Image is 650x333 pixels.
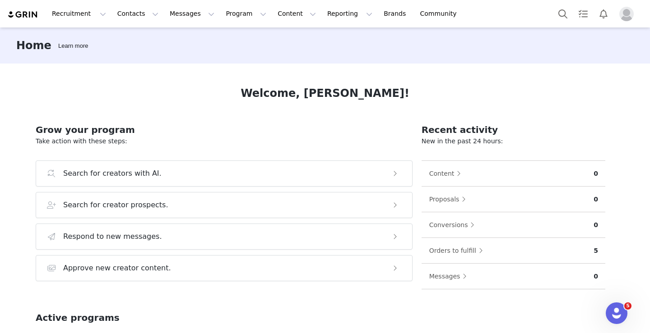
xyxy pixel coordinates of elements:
a: Tasks [573,4,593,24]
iframe: Intercom live chat [606,302,627,324]
button: Content [429,166,466,181]
p: 5 [594,246,598,255]
a: Community [415,4,466,24]
button: Program [220,4,272,24]
p: 0 [594,220,598,230]
p: 0 [594,169,598,178]
img: placeholder-profile.jpg [619,7,634,21]
button: Profile [614,7,643,21]
button: Recruitment [46,4,111,24]
button: Orders to fulfill [429,243,487,258]
button: Search for creator prospects. [36,192,413,218]
button: Reporting [322,4,378,24]
h3: Home [16,37,51,54]
button: Search [553,4,573,24]
div: Tooltip anchor [56,41,90,50]
h1: Welcome, [PERSON_NAME]! [241,85,409,101]
button: Notifications [594,4,613,24]
span: 5 [624,302,631,310]
button: Respond to new messages. [36,224,413,250]
h3: Approve new creator content. [63,263,171,274]
button: Search for creators with AI. [36,160,413,187]
button: Messages [429,269,472,283]
button: Contacts [112,4,164,24]
h2: Grow your program [36,123,413,137]
p: 0 [594,195,598,204]
h2: Recent activity [422,123,605,137]
p: 0 [594,272,598,281]
h3: Respond to new messages. [63,231,162,242]
h3: Search for creators with AI. [63,168,162,179]
img: grin logo [7,10,39,19]
p: New in the past 24 hours: [422,137,605,146]
a: Brands [378,4,414,24]
button: Approve new creator content. [36,255,413,281]
button: Conversions [429,218,479,232]
button: Messages [164,4,220,24]
button: Proposals [429,192,471,206]
h2: Active programs [36,311,120,324]
h3: Search for creator prospects. [63,200,168,210]
button: Content [272,4,321,24]
p: Take action with these steps: [36,137,413,146]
